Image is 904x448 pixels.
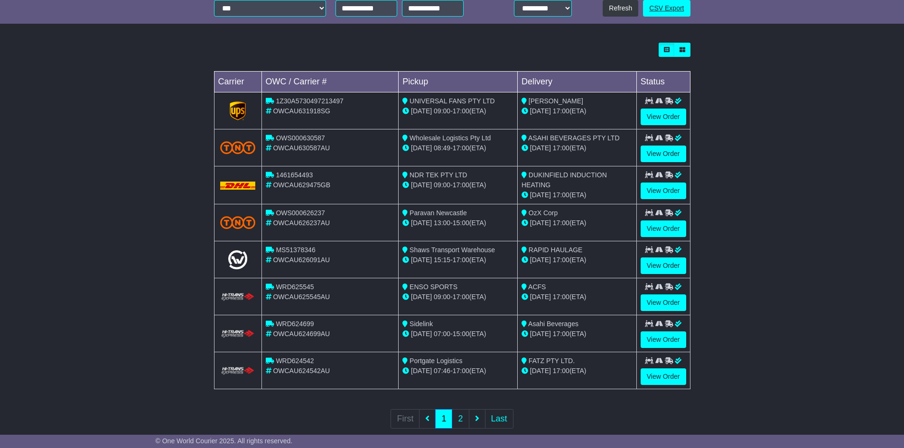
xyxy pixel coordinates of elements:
[434,219,450,227] span: 13:00
[453,330,469,338] span: 15:00
[641,109,686,125] a: View Order
[528,134,619,142] span: ASAHI BEVERAGES PTY LTD
[276,134,325,142] span: OWS000630587
[553,107,569,115] span: 17:00
[522,292,633,302] div: (ETA)
[402,180,513,190] div: - (ETA)
[411,144,432,152] span: [DATE]
[434,367,450,375] span: 07:46
[411,219,432,227] span: [DATE]
[273,219,330,227] span: OWCAU626237AU
[273,256,330,264] span: OWCAU626091AU
[553,219,569,227] span: 17:00
[230,101,246,120] img: GetCarrierServiceLogo
[453,144,469,152] span: 17:00
[553,144,569,152] span: 17:00
[402,143,513,153] div: - (ETA)
[553,256,569,264] span: 17:00
[553,191,569,199] span: 17:00
[220,366,256,375] img: HiTrans.png
[410,246,495,254] span: Shaws Transport Warehouse
[410,97,494,105] span: UNIVERSAL FANS PTY LTD
[529,209,558,217] span: OzX Corp
[434,330,450,338] span: 07:00
[434,144,450,152] span: 08:49
[434,256,450,264] span: 15:15
[530,144,551,152] span: [DATE]
[411,367,432,375] span: [DATE]
[273,293,330,301] span: OWCAU625545AU
[411,107,432,115] span: [DATE]
[402,255,513,265] div: - (ETA)
[410,357,462,365] span: Portgate Logistics
[411,181,432,189] span: [DATE]
[641,294,686,311] a: View Order
[522,329,633,339] div: (ETA)
[411,330,432,338] span: [DATE]
[636,72,690,92] td: Status
[411,256,432,264] span: [DATE]
[156,437,293,445] span: © One World Courier 2025. All rights reserved.
[641,220,686,237] a: View Order
[641,331,686,348] a: View Order
[399,72,518,92] td: Pickup
[529,246,583,254] span: RAPID HAULAGE
[402,329,513,339] div: - (ETA)
[276,171,313,179] span: 1461654493
[220,293,256,302] img: HiTrans.png
[434,181,450,189] span: 09:00
[553,367,569,375] span: 17:00
[402,292,513,302] div: - (ETA)
[276,283,314,291] span: WRD625545
[214,72,261,92] td: Carrier
[411,293,432,301] span: [DATE]
[410,134,491,142] span: Wholesale Logistics Pty Ltd
[530,219,551,227] span: [DATE]
[530,330,551,338] span: [DATE]
[530,256,551,264] span: [DATE]
[522,106,633,116] div: (ETA)
[641,146,686,162] a: View Order
[220,216,256,229] img: TNT_Domestic.png
[453,107,469,115] span: 17:00
[522,190,633,200] div: (ETA)
[434,107,450,115] span: 09:00
[641,368,686,385] a: View Order
[522,143,633,153] div: (ETA)
[452,409,469,429] a: 2
[220,182,256,189] img: DHL.png
[276,246,315,254] span: MS51378346
[553,330,569,338] span: 17:00
[220,141,256,154] img: TNT_Domestic.png
[453,293,469,301] span: 17:00
[276,357,314,365] span: WRD624542
[276,320,314,328] span: WRD624699
[276,209,325,217] span: OWS000626237
[529,97,583,105] span: [PERSON_NAME]
[410,209,467,217] span: Paravan Newcastle
[402,218,513,228] div: - (ETA)
[528,320,578,328] span: Asahi Beverages
[522,255,633,265] div: (ETA)
[228,250,247,269] img: Light
[402,106,513,116] div: - (ETA)
[530,191,551,199] span: [DATE]
[530,293,551,301] span: [DATE]
[273,181,330,189] span: OWCAU629475GB
[435,409,452,429] a: 1
[641,257,686,274] a: View Order
[410,283,457,291] span: ENSO SPORTS
[528,283,546,291] span: ACFS
[453,256,469,264] span: 17:00
[410,320,433,328] span: Sidelink
[522,218,633,228] div: (ETA)
[641,183,686,199] a: View Order
[273,107,330,115] span: OWCAU631918SG
[402,366,513,376] div: - (ETA)
[522,171,607,189] span: DUKINFIELD INDUCTION HEATING
[410,171,467,179] span: NDR TEK PTY LTD
[220,329,256,338] img: HiTrans.png
[529,357,575,365] span: FATZ PTY LTD.
[530,107,551,115] span: [DATE]
[453,367,469,375] span: 17:00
